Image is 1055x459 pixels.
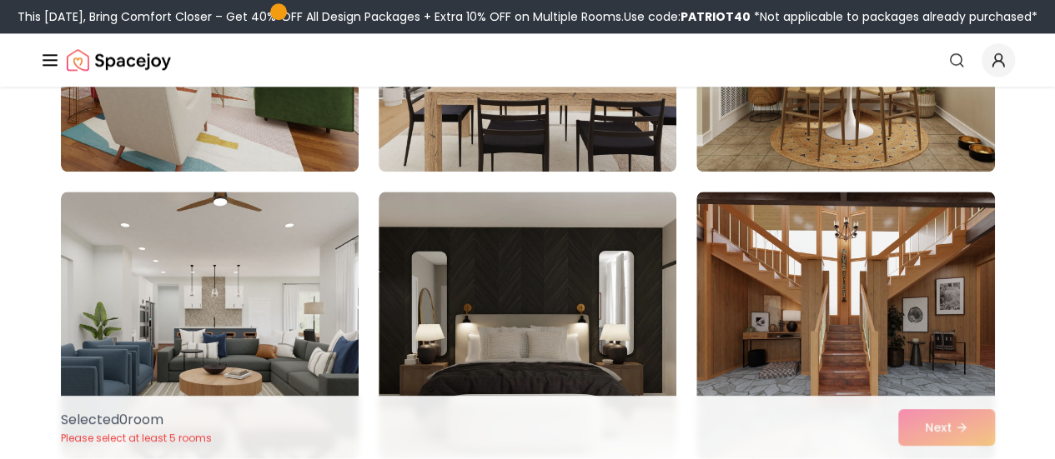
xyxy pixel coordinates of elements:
img: Room room-12 [696,192,994,458]
span: Use code: [624,8,751,25]
span: *Not applicable to packages already purchased* [751,8,1037,25]
img: Room room-10 [61,192,359,458]
b: PATRIOT40 [681,8,751,25]
p: Please select at least 5 rooms [61,432,212,445]
p: Selected 0 room [61,410,212,430]
a: Spacejoy [67,43,171,77]
nav: Global [40,33,1015,87]
div: This [DATE], Bring Comfort Closer – Get 40% OFF All Design Packages + Extra 10% OFF on Multiple R... [18,8,1037,25]
img: Room room-11 [379,192,676,458]
img: Spacejoy Logo [67,43,171,77]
